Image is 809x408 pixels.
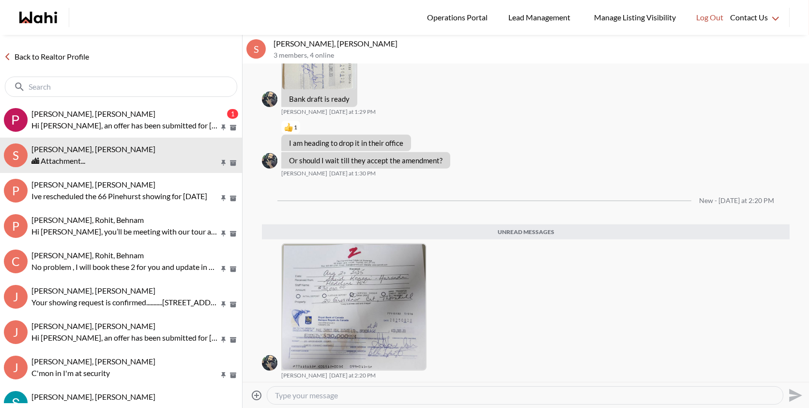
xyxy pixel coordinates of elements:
[31,155,238,167] div: 🏙 Attachment...
[19,12,57,23] a: Wahi homepage
[281,170,327,177] span: [PERSON_NAME]
[31,109,155,118] span: [PERSON_NAME], [PERSON_NAME]
[31,190,219,202] p: Ive rescheduled the 66 Pinehurst showing for [DATE]
[219,159,228,167] button: Pin
[228,371,238,379] button: Archive
[219,371,228,379] button: Pin
[262,355,277,371] div: Saeid Kanani
[31,215,144,224] span: [PERSON_NAME], Rohit, Behnam
[31,120,219,131] p: Hi [PERSON_NAME], an offer has been submitted for [STREET_ADDRESS]. If you’re still interested in...
[696,11,723,24] span: Log Out
[281,372,327,379] span: [PERSON_NAME]
[591,11,679,24] span: Manage Listing Visibility
[4,179,28,203] div: P
[228,194,238,203] button: Archive
[262,153,277,169] img: S
[31,321,155,330] span: [PERSON_NAME], [PERSON_NAME]
[4,250,28,273] div: C
[783,384,805,406] button: Send
[275,391,775,400] textarea: Type your message
[699,197,774,205] div: New - [DATE] at 2:20 PM
[4,320,28,344] div: J
[31,392,155,401] span: [PERSON_NAME], [PERSON_NAME]
[329,108,376,116] time: 2025-08-20T17:29:51.253Z
[427,11,491,24] span: Operations Portal
[4,285,28,309] div: J
[4,143,28,167] div: S
[29,82,215,92] input: Search
[31,261,219,273] p: No problem , I will book these 2 for you and update in my schedule
[262,355,277,371] img: S
[219,124,228,132] button: Pin
[289,94,350,103] p: Bank draft is ready
[219,265,228,273] button: Pin
[262,92,277,107] img: S
[281,120,415,135] div: Reaction list
[219,336,228,344] button: Pin
[228,265,238,273] button: Archive
[4,108,28,132] div: Pat Ade, Behnam
[31,332,219,344] p: Hi [PERSON_NAME], an offer has been submitted for [STREET_ADDRESS]. If you’re still interested in...
[228,159,238,167] button: Archive
[262,224,790,240] div: Unread messages
[284,124,297,131] button: Reactions: like
[262,153,277,169] div: Saeid Kanani
[31,180,155,189] span: [PERSON_NAME], [PERSON_NAME]
[219,194,228,203] button: Pin
[4,356,28,379] div: J
[246,39,266,59] div: S
[262,92,277,107] div: Saeid Kanani
[289,139,403,147] p: I am heading to drop it in their office
[219,300,228,309] button: Pin
[294,124,297,131] span: 1
[227,109,238,119] div: 1
[4,214,28,238] div: P
[282,244,426,369] img: 1000055693.jpg
[31,357,155,366] span: [PERSON_NAME], [PERSON_NAME]
[274,39,805,48] p: [PERSON_NAME], [PERSON_NAME]
[4,108,28,132] img: P
[31,367,219,379] p: C'mon in I'm at security
[281,108,327,116] span: [PERSON_NAME]
[329,372,376,379] time: 2025-08-20T18:20:28.757Z
[228,124,238,132] button: Archive
[289,156,443,165] p: Or should I wait till they accept the amendment?
[228,336,238,344] button: Archive
[31,226,219,237] p: Hi [PERSON_NAME], you’ll be meeting with our tour assistant, [PERSON_NAME], again for your upcomi...
[31,251,144,260] span: [PERSON_NAME], Rohit, Behnam
[329,170,376,177] time: 2025-08-20T17:30:43.992Z
[31,297,219,308] p: Your showing request is confirmed...........[STREET_ADDRESS][DATE] • 7:30pm
[31,144,155,154] span: [PERSON_NAME], [PERSON_NAME]
[228,230,238,238] button: Archive
[274,51,805,60] p: 3 members , 4 online
[31,286,155,295] span: [PERSON_NAME], [PERSON_NAME]
[508,11,574,24] span: Lead Management
[219,230,228,238] button: Pin
[228,300,238,309] button: Archive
